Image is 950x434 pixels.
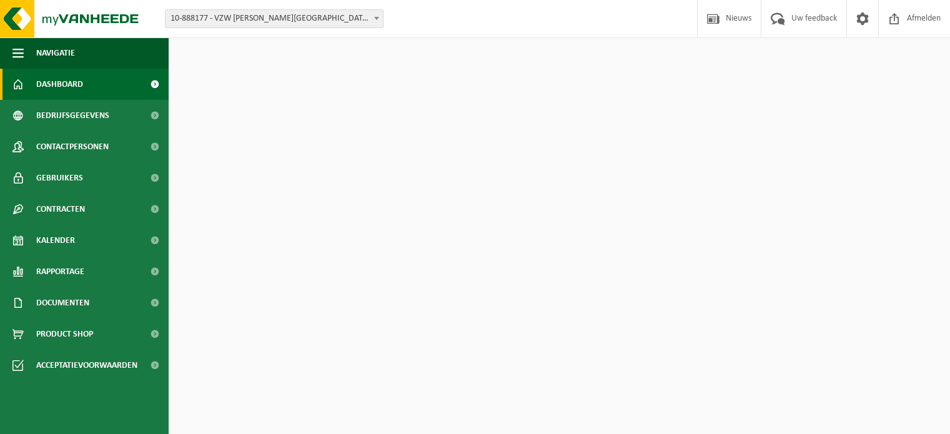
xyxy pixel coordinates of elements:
span: Dashboard [36,69,83,100]
span: Contracten [36,194,85,225]
span: Kalender [36,225,75,256]
span: Product Shop [36,318,93,350]
span: Gebruikers [36,162,83,194]
span: 10-888177 - VZW KAREL DE GOEDE OLVA STEENBRUGGE - ASSEBROEK [166,10,383,27]
span: Contactpersonen [36,131,109,162]
span: Rapportage [36,256,84,287]
span: Documenten [36,287,89,318]
span: 10-888177 - VZW KAREL DE GOEDE OLVA STEENBRUGGE - ASSEBROEK [165,9,383,28]
span: Acceptatievoorwaarden [36,350,137,381]
span: Bedrijfsgegevens [36,100,109,131]
span: Navigatie [36,37,75,69]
